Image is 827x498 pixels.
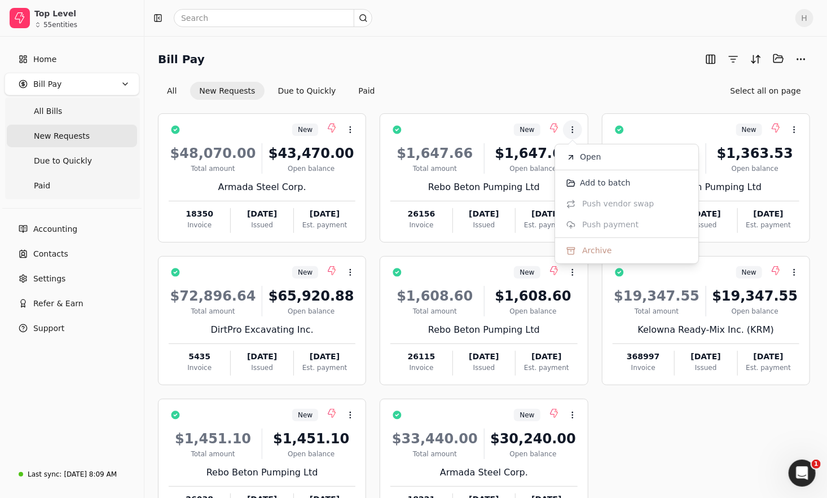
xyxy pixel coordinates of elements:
div: Total amount [169,306,257,316]
a: Home [5,48,139,70]
div: [DATE] [738,351,799,363]
span: All Bills [34,105,62,117]
div: Open balance [489,449,578,459]
a: Settings [5,267,139,290]
button: Refer & Earn [5,292,139,315]
div: 368997 [613,351,674,363]
span: Settings [33,273,65,285]
div: $19,347.55 [711,286,799,306]
iframe: Intercom live chat [789,460,816,487]
span: New [742,125,756,135]
div: $33,440.00 [390,429,479,449]
a: Accounting [5,218,139,240]
div: Invoice [390,363,452,373]
div: $1,363.53 [711,143,799,164]
div: [DATE] [231,208,293,220]
div: Est. payment [516,363,577,373]
span: New [520,410,534,420]
div: [DATE] [294,208,355,220]
div: Last sync: [28,469,61,479]
div: [DATE] [516,208,577,220]
div: Open balance [267,164,355,174]
button: More [792,50,810,68]
div: [DATE] [453,208,515,220]
span: Push vendor swap [582,198,654,210]
span: Refer & Earn [33,298,83,310]
div: Invoice [169,363,230,373]
span: Support [33,323,64,334]
div: Issued [453,220,515,230]
h2: Bill Pay [158,50,205,68]
span: Add to batch [580,177,631,189]
div: Invoice filter options [158,82,384,100]
div: Est. payment [738,363,799,373]
button: Sort [747,50,765,68]
span: New [742,267,756,277]
div: Invoice [613,363,674,373]
span: Accounting [33,223,77,235]
div: Invoice [169,220,230,230]
div: Open balance [267,306,355,316]
div: $48,070.00 [169,143,257,164]
div: $65,920.88 [267,286,355,306]
div: Open balance [489,306,578,316]
button: Batch (0) [769,50,788,68]
a: All Bills [7,100,137,122]
span: 1 [812,460,821,469]
span: New [298,125,313,135]
input: Search [174,9,372,27]
div: Armada Steel Corp. [169,180,355,194]
div: [DATE] [294,351,355,363]
button: Select all on page [722,82,810,100]
div: [DATE] [675,208,737,220]
div: $1,608.60 [489,286,578,306]
div: DirtPro Excavating Inc. [169,323,355,337]
span: Archive [582,245,612,257]
span: Home [33,54,56,65]
div: [DATE] [675,351,737,363]
span: Open [580,151,601,163]
div: [DATE] [453,351,515,363]
div: $1,608.60 [390,286,479,306]
div: [DATE] 8:09 AM [64,469,117,479]
a: Contacts [5,243,139,265]
div: Est. payment [738,220,799,230]
div: Rebo Beton Pumping Ltd [390,323,577,337]
span: Paid [34,180,50,192]
div: Rebo Beton Pumping Ltd [169,466,355,479]
div: Total amount [390,449,479,459]
div: $1,647.66 [489,143,578,164]
div: Open balance [489,164,578,174]
div: Issued [675,363,737,373]
div: Est. payment [516,220,577,230]
button: H [795,9,813,27]
div: Total amount [169,449,257,459]
a: Last sync:[DATE] 8:09 AM [5,464,139,484]
span: Due to Quickly [34,155,92,167]
span: Bill Pay [33,78,61,90]
div: [DATE] [516,351,577,363]
span: Contacts [33,248,68,260]
button: All [158,82,186,100]
div: Issued [231,220,293,230]
div: $1,451.10 [169,429,257,449]
div: Total amount [390,164,479,174]
button: Bill Pay [5,73,139,95]
span: New [298,410,313,420]
div: Issued [231,363,293,373]
div: $1,451.10 [267,429,355,449]
div: Issued [675,220,737,230]
div: Rebo Beton Pumping Ltd [613,180,799,194]
div: $1,363.53 [613,143,701,164]
div: $43,470.00 [267,143,355,164]
div: Open balance [267,449,355,459]
a: Due to Quickly [7,149,137,172]
div: Kelowna Ready-Mix Inc. (KRM) [613,323,799,337]
div: Rebo Beton Pumping Ltd [390,180,577,194]
div: 26156 [390,208,452,220]
div: [DATE] [738,208,799,220]
div: Top Level [34,8,134,19]
div: 26115 [390,351,452,363]
div: [DATE] [231,351,293,363]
